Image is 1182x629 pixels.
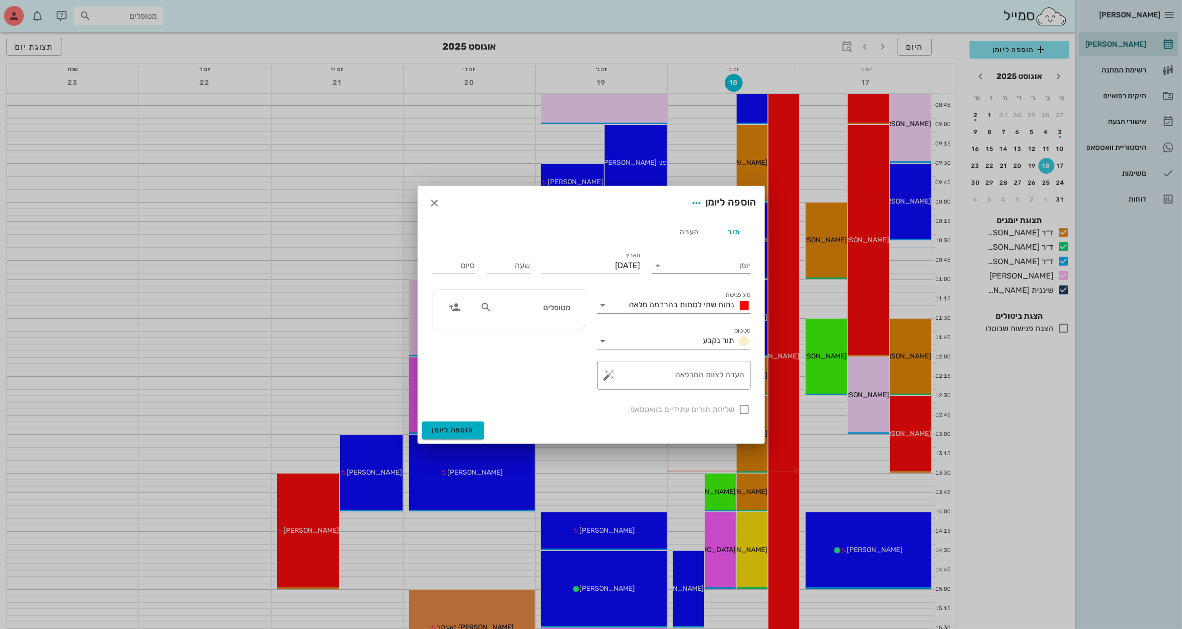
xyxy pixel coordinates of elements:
[712,220,757,244] div: תור
[422,421,484,439] button: הוספה ליומן
[652,258,751,274] div: יומן
[688,194,757,212] div: הוספה ליומן
[726,291,751,299] label: סוג פגישה
[432,426,474,434] span: הוספה ליומן
[629,300,735,309] span: נתוח שתי לסתות בהרדמה מלאה
[597,333,751,349] div: סטטוסתור נקבע
[667,220,712,244] div: הערה
[734,327,751,335] label: סטטוס
[703,336,735,345] span: תור נקבע
[625,252,640,259] label: תאריך
[597,297,751,313] div: סוג פגישהנתוח שתי לסתות בהרדמה מלאה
